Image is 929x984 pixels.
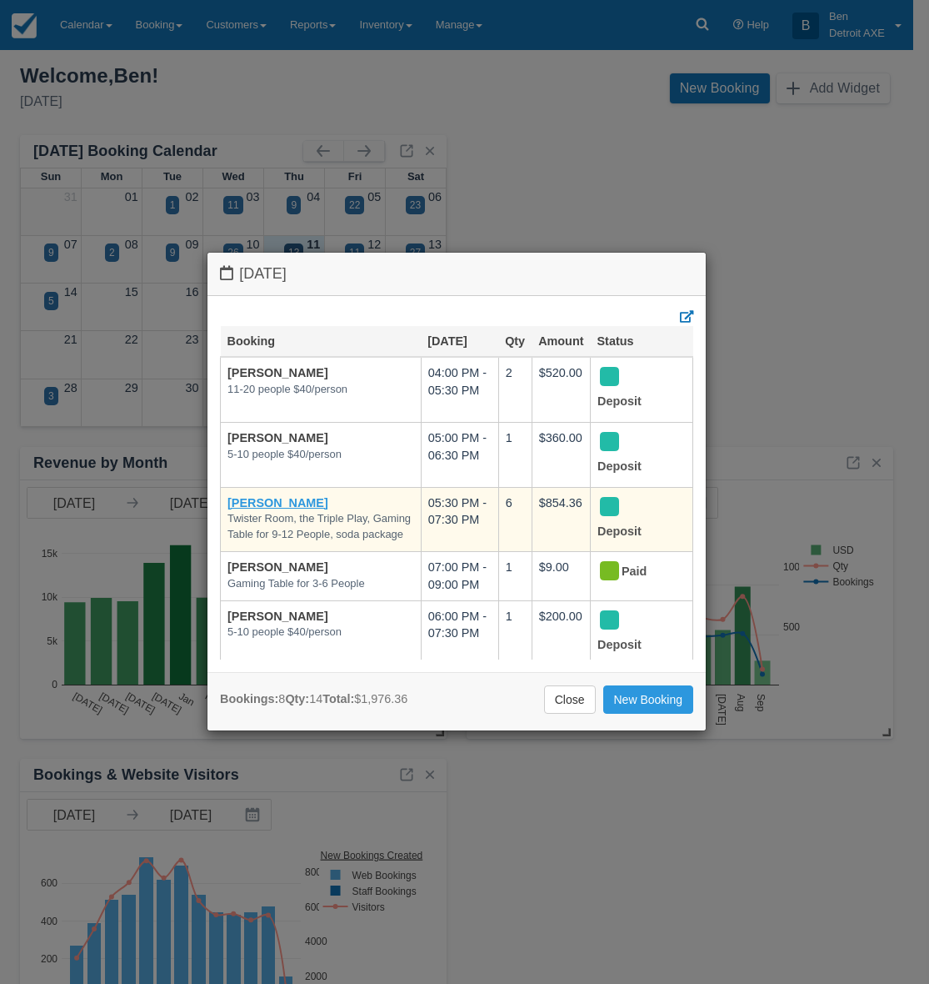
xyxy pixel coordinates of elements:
em: Gaming Table for 3-6 People [227,576,414,592]
div: 8 14 $1,976.36 [220,690,407,708]
a: [PERSON_NAME] [227,496,328,510]
a: New Booking [603,685,694,714]
td: $200.00 [532,600,590,665]
a: Status [597,334,633,348]
div: Deposit [597,608,672,659]
td: $9.00 [532,552,590,600]
em: Twister Room, the Triple Play, Gaming Table for 9-12 People, soda package [227,511,414,542]
td: $854.36 [532,487,590,552]
div: Deposit [597,495,672,545]
div: Deposit [597,364,672,415]
td: 6 [498,487,532,552]
td: 04:00 PM - 05:30 PM [421,357,498,422]
td: 05:30 PM - 07:30 PM [421,487,498,552]
td: $360.00 [532,422,590,487]
td: 05:00 PM - 06:30 PM [421,422,498,487]
div: Deposit [597,429,672,480]
a: Close [544,685,596,714]
div: Paid [597,559,672,585]
td: 07:00 PM - 09:00 PM [421,552,498,600]
td: 1 [498,422,532,487]
strong: Total: [322,692,354,705]
a: Booking [227,334,276,348]
a: Amount [538,334,583,348]
strong: Bookings: [220,692,278,705]
td: 2 [498,357,532,422]
td: $520.00 [532,357,590,422]
td: 1 [498,600,532,665]
a: [PERSON_NAME] [227,560,328,574]
a: [PERSON_NAME] [227,610,328,623]
em: 5-10 people $40/person [227,447,414,463]
a: Qty [505,334,525,348]
a: [PERSON_NAME] [227,366,328,379]
strong: Qty: [285,692,309,705]
a: [DATE] [427,334,467,348]
td: 1 [498,552,532,600]
h4: [DATE] [220,265,693,283]
em: 11-20 people $40/person [227,382,414,398]
em: 5-10 people $40/person [227,625,414,640]
td: 06:00 PM - 07:30 PM [421,600,498,665]
a: [PERSON_NAME] [227,431,328,444]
